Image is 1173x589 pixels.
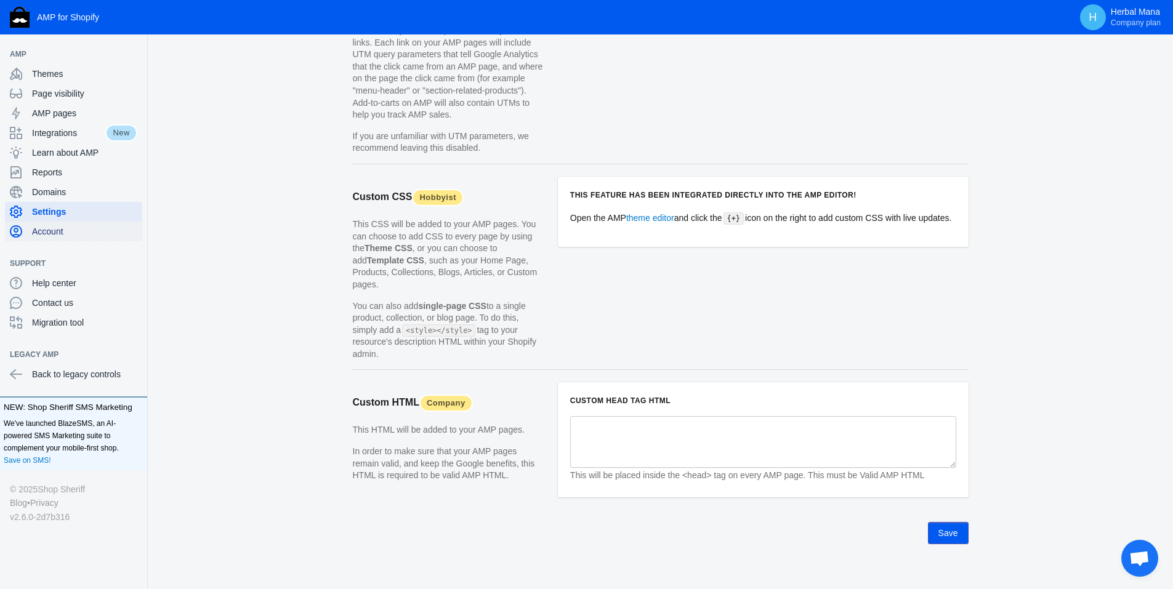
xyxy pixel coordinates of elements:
[32,297,137,309] span: Contact us
[30,496,58,510] a: Privacy
[32,87,137,100] span: Page visibility
[5,222,142,241] a: Account
[419,395,473,412] span: Company
[5,313,142,332] a: Migration tool
[418,301,486,311] strong: single-page CSS
[353,300,546,361] p: You can also add to a single product, collection, or blog page. To do this, simply add a tag to y...
[1111,7,1161,28] p: Herbal Mana
[365,243,413,253] strong: Theme CSS
[353,424,546,436] p: This HTML will be added to your AMP pages.
[5,182,142,202] a: Domains
[32,277,137,289] span: Help center
[32,186,137,198] span: Domains
[402,324,475,337] code: <style></style>
[570,395,956,407] h6: Custom HEAD tag HTML
[353,218,546,291] p: This CSS will be added to your AMP pages. You can choose to add CSS to every page by using the , ...
[32,225,137,238] span: Account
[32,68,137,80] span: Themes
[10,510,137,524] div: v2.6.0-2d7b316
[367,255,424,265] strong: Template CSS
[10,496,27,510] a: Blog
[1087,11,1099,23] span: H
[125,52,145,57] button: Add a sales channel
[10,48,125,60] span: AMP
[570,189,956,201] h6: This feature has been integrated directly into the AMP editor!
[5,64,142,84] a: Themes
[5,202,142,222] a: Settings
[32,368,137,380] span: Back to legacy controls
[5,364,142,384] a: Back to legacy controls
[32,316,137,329] span: Migration tool
[5,123,142,143] a: IntegrationsNew
[32,166,137,178] span: Reports
[10,483,137,496] div: © 2025
[412,189,464,206] span: Hobbyist
[353,130,546,154] p: If you are unfamiliar with UTM parameters, we recommend leaving this disabled.
[38,483,85,496] a: Shop Sheriff
[125,261,145,266] button: Add a sales channel
[1111,18,1161,28] span: Company plan
[353,382,546,424] h2: Custom HTML
[353,446,546,482] p: In order to make sure that your AMP pages remain valid, and keep the Google benefits, this HTML i...
[32,107,137,119] span: AMP pages
[5,84,142,103] a: Page visibility
[5,143,142,162] a: Learn about AMP
[10,348,125,361] span: Legacy AMP
[724,212,744,225] code: {+}
[4,454,51,467] a: Save on SMS!
[353,25,546,121] p: Automatically add UTM parameters to your AMP links. Each link on your AMP pages will include UTM ...
[105,124,137,142] span: New
[10,496,137,510] div: •
[125,352,145,357] button: Add a sales channel
[5,293,142,313] a: Contact us
[5,103,142,123] a: AMP pages
[32,146,137,159] span: Learn about AMP
[928,522,969,544] button: Save
[37,12,99,22] span: AMP for Shopify
[32,127,105,139] span: Integrations
[32,206,137,218] span: Settings
[1121,540,1158,577] div: Open chat
[5,162,142,182] a: Reports
[10,7,30,28] img: Shop Sheriff Logo
[570,212,956,225] p: Open the AMP and click the icon on the right to add custom CSS with live updates.
[10,257,125,270] span: Support
[570,470,925,481] em: This will be placed inside the <head> tag on every AMP page. This must be Valid AMP HTML
[626,213,674,223] a: theme editor
[353,177,546,218] h2: Custom CSS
